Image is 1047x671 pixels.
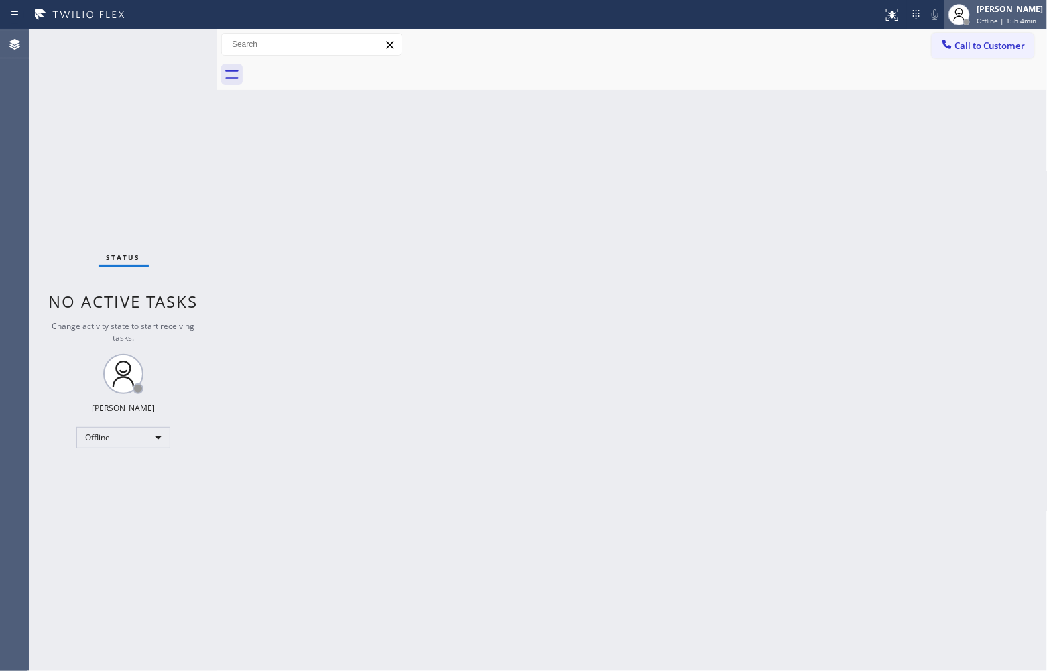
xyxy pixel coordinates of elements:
[92,402,155,414] div: [PERSON_NAME]
[926,5,944,24] button: Mute
[76,427,170,448] div: Offline
[977,3,1043,15] div: [PERSON_NAME]
[49,290,198,312] span: No active tasks
[107,253,141,262] span: Status
[955,40,1026,52] span: Call to Customer
[977,16,1036,25] span: Offline | 15h 4min
[52,320,195,343] span: Change activity state to start receiving tasks.
[222,34,402,55] input: Search
[932,33,1034,58] button: Call to Customer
